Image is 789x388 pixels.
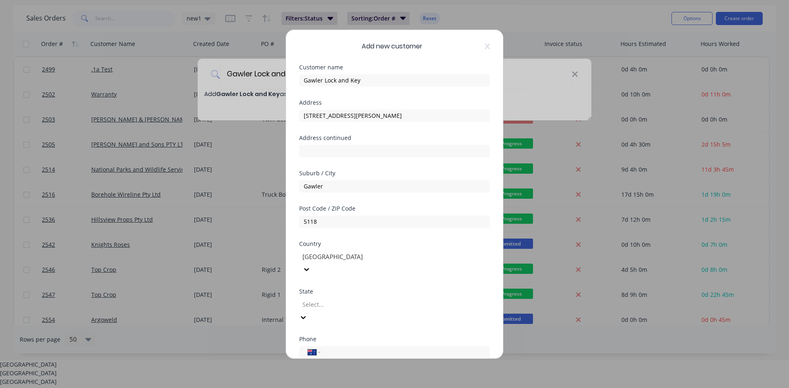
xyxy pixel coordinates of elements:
div: Country [299,241,490,247]
div: State [299,289,490,294]
div: Suburb / City [299,170,490,176]
div: Customer name [299,64,490,70]
div: Address continued [299,135,490,141]
div: Address [299,100,490,106]
span: Add new customer [362,41,422,51]
div: Post Code / ZIP Code [299,206,490,211]
div: Phone [299,336,490,342]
